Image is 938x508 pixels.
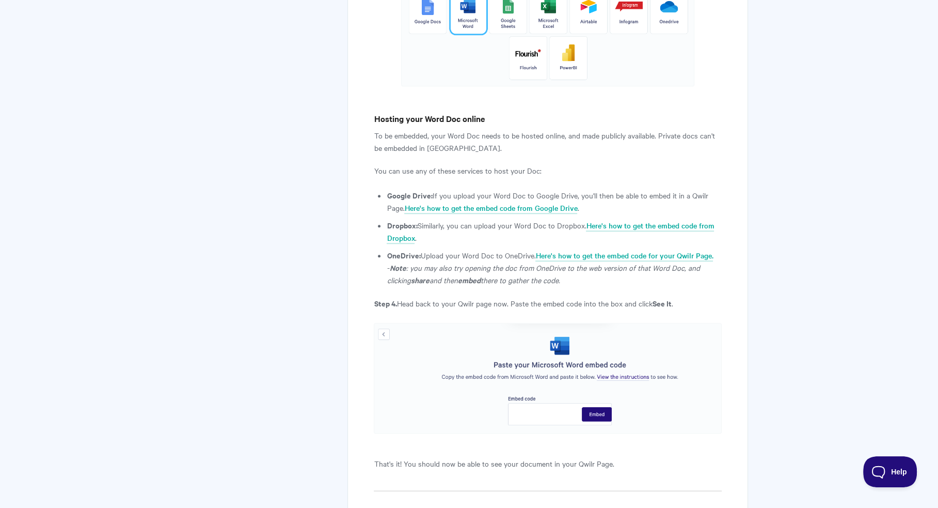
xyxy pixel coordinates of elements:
strong: Note [389,262,406,273]
h4: Hosting your Word Doc online [374,112,721,125]
em: there to gather the code. [480,275,560,285]
strong: embed [457,274,480,285]
p: That's it! You should now be able to see your document in your Qwilr Page. [374,457,721,470]
strong: share [410,274,429,285]
p: You can use any of these services to host your Doc: [374,164,721,177]
strong: Google Drive: [387,190,432,201]
li: Similarly, you can upload your Word Doc to Dropbox. . [387,219,721,244]
strong: Step 4. [374,298,396,309]
em: and then [429,275,457,285]
a: Here's how to get the embed code from Google Drive [404,203,577,214]
img: file-2T7p4UnZLG.png [374,323,721,434]
li: If you upload your Word Doc to Google Drive, you'll then be able to embed it in a Qwilr Page. . [387,189,721,214]
iframe: Toggle Customer Support [863,456,917,487]
a: Here's how to get the embed code for your Qwilr Page. [535,250,713,261]
strong: OneDrive: [387,250,420,260]
em: : you may also try opening the doc from OneDrive to the web version of that Word Doc, and clicking [387,263,699,285]
strong: See It [652,298,671,309]
p: Upload your Word Doc to OneDrive. [387,249,721,261]
strong: Dropbox: [387,220,417,230]
p: To be embedded, your Word Doc needs to be hosted online, and made publicly available. Private doc... [374,129,721,154]
p: Head back to your Qwilr page now. Paste the embed code into the box and click . [374,297,721,310]
p: - [387,261,721,286]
